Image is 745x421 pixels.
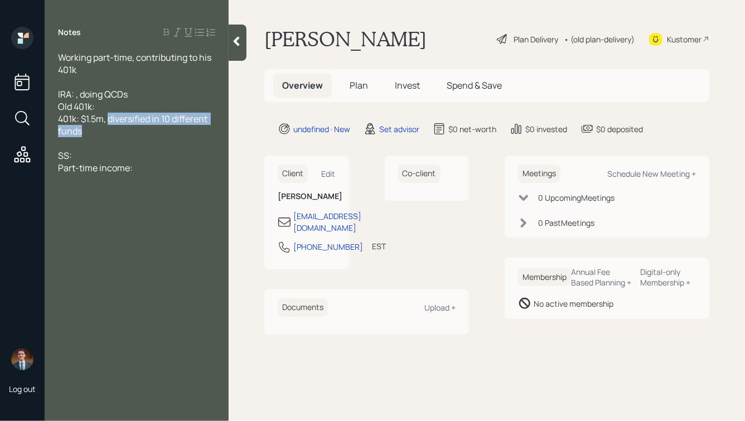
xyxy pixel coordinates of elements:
[293,210,361,234] div: [EMAIL_ADDRESS][DOMAIN_NAME]
[395,79,420,91] span: Invest
[424,302,456,313] div: Upload +
[534,298,613,309] div: No active membership
[278,298,328,317] h6: Documents
[58,149,72,162] span: SS:
[538,217,594,229] div: 0 Past Meeting s
[58,100,95,113] span: Old 401k:
[11,348,33,370] img: hunter_neumayer.jpg
[58,51,213,76] span: Working part-time, contributing to his 401k
[571,267,632,288] div: Annual Fee Based Planning +
[278,192,336,201] h6: [PERSON_NAME]
[518,164,560,183] h6: Meetings
[379,123,419,135] div: Set advisor
[525,123,567,135] div: $0 invested
[447,79,502,91] span: Spend & Save
[518,268,571,287] h6: Membership
[607,168,696,179] div: Schedule New Meeting +
[564,33,635,45] div: • (old plan-delivery)
[58,27,81,38] label: Notes
[350,79,368,91] span: Plan
[293,123,350,135] div: undefined · New
[9,384,36,394] div: Log out
[398,164,441,183] h6: Co-client
[278,164,308,183] h6: Client
[322,168,336,179] div: Edit
[58,113,209,137] span: 401k: $1.5m, diversified in 10 different funds
[372,240,386,252] div: EST
[514,33,558,45] div: Plan Delivery
[641,267,696,288] div: Digital-only Membership +
[293,241,363,253] div: [PHONE_NUMBER]
[282,79,323,91] span: Overview
[667,33,702,45] div: Kustomer
[596,123,643,135] div: $0 deposited
[58,88,128,100] span: IRA: , doing QCDs
[264,27,427,51] h1: [PERSON_NAME]
[538,192,615,204] div: 0 Upcoming Meeting s
[448,123,496,135] div: $0 net-worth
[58,162,133,174] span: Part-time income:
